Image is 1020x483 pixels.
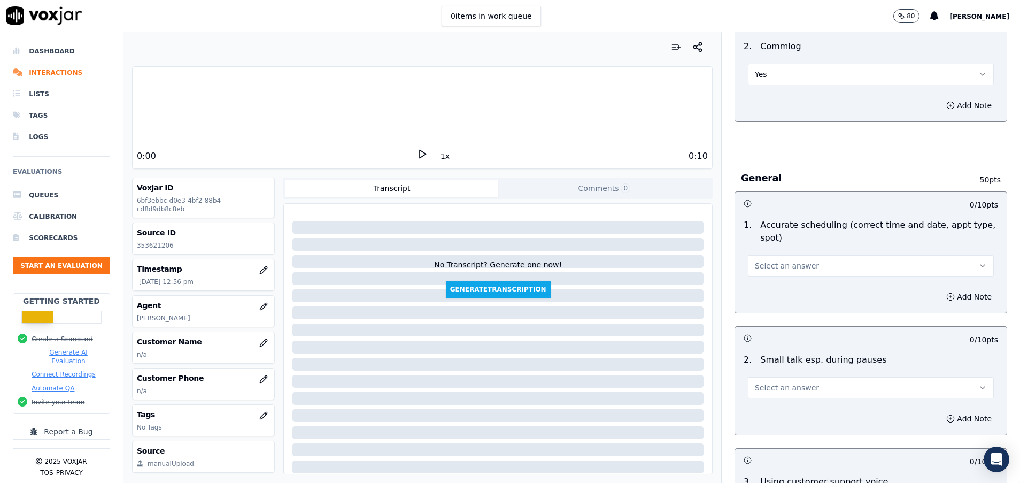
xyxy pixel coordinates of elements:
[741,171,957,185] h3: General
[689,150,708,163] div: 0:10
[755,382,819,393] span: Select an answer
[137,241,271,250] p: 353621206
[755,260,819,271] span: Select an answer
[285,180,498,197] button: Transcript
[137,387,271,395] p: n/a
[13,62,110,83] a: Interactions
[13,83,110,105] a: Lists
[139,278,271,286] p: [DATE] 12:56 pm
[137,350,271,359] p: n/a
[137,300,271,311] h3: Agent
[13,105,110,126] a: Tags
[40,469,53,477] button: TOS
[760,40,801,53] p: Commlog
[949,10,1020,22] button: [PERSON_NAME]
[442,6,541,26] button: 0items in work queue
[940,411,998,426] button: Add Note
[56,469,83,477] button: Privacy
[137,409,271,420] h3: Tags
[32,398,84,407] button: Invite your team
[13,257,110,274] button: Start an Evaluation
[893,9,930,23] button: 80
[893,9,919,23] button: 80
[755,69,767,80] span: Yes
[137,227,271,238] h3: Source ID
[940,98,998,113] button: Add Note
[23,296,100,306] h2: Getting Started
[137,182,271,193] h3: Voxjar ID
[957,174,1001,185] p: 50 pts
[760,354,886,366] p: Small talk esp. during pauses
[137,373,271,384] h3: Customer Phone
[137,336,271,347] h3: Customer Name
[13,126,110,148] a: Logs
[970,200,998,210] p: 0 / 10 pts
[137,264,271,274] h3: Timestamp
[13,41,110,62] a: Dashboard
[13,424,110,440] button: Report a Bug
[949,13,1009,20] span: [PERSON_NAME]
[438,149,452,164] button: 1x
[760,219,998,244] p: Accurate scheduling (correct time and date, appt type, spot)
[907,12,915,20] p: 80
[13,206,110,227] a: Calibration
[984,447,1009,472] div: Open Intercom Messenger
[13,185,110,206] a: Queues
[739,40,756,53] p: 2 .
[446,281,551,298] button: GenerateTranscription
[137,446,271,456] h3: Source
[970,456,998,467] p: 0 / 10 pts
[940,289,998,304] button: Add Note
[32,384,74,393] button: Automate QA
[13,227,110,249] a: Scorecards
[32,370,96,379] button: Connect Recordings
[32,335,93,343] button: Create a Scorecard
[44,457,87,466] p: 2025 Voxjar
[137,314,271,323] p: [PERSON_NAME]
[621,183,630,193] span: 0
[137,150,156,163] div: 0:00
[434,259,562,281] div: No Transcript? Generate one now!
[137,196,271,213] p: 6bf3ebbc-d0e3-4bf2-88b4-cd8d9db8c8eb
[137,423,271,432] p: No Tags
[32,348,105,365] button: Generate AI Evaluation
[6,6,82,25] img: voxjar logo
[498,180,710,197] button: Comments
[739,219,756,244] p: 1 .
[970,334,998,345] p: 0 / 10 pts
[13,165,110,185] h6: Evaluations
[148,459,194,468] div: manualUpload
[739,354,756,366] p: 2 .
